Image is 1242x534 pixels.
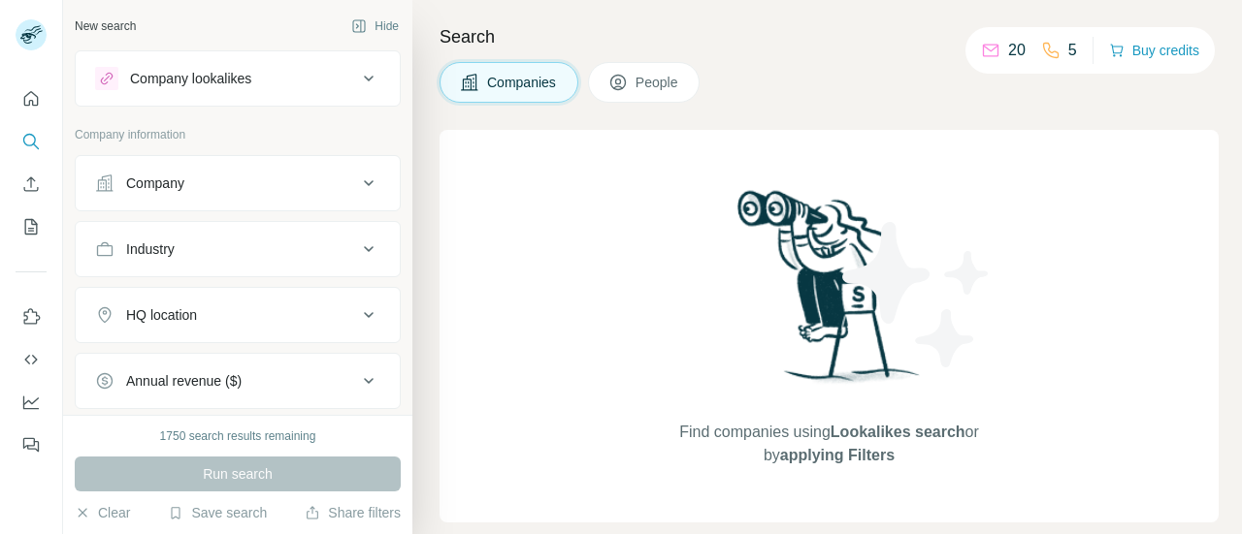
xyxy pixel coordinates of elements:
img: Surfe Illustration - Woman searching with binoculars [729,185,931,401]
button: Dashboard [16,385,47,420]
p: Company information [75,126,401,143]
button: HQ location [76,292,400,338]
div: New search [75,17,136,35]
button: Annual revenue ($) [76,358,400,404]
button: Use Surfe on LinkedIn [16,299,47,334]
img: Surfe Illustration - Stars [830,207,1004,382]
div: Company lookalikes [130,69,251,88]
div: HQ location [126,305,197,325]
button: Enrich CSV [16,167,47,202]
button: Company lookalikes [76,55,400,102]
button: My lists [16,209,47,244]
button: Buy credits [1109,37,1199,64]
button: Feedback [16,427,47,462]
button: Quick start [16,81,47,116]
p: 20 [1008,39,1026,62]
button: Use Surfe API [16,342,47,377]
span: applying Filters [780,447,895,463]
div: Annual revenue ($) [126,371,242,391]
div: Company [126,173,184,193]
button: Industry [76,226,400,272]
h4: Search [440,23,1219,50]
span: People [636,73,680,92]
span: Companies [487,73,558,92]
div: Industry [126,239,175,259]
span: Lookalikes search [831,424,965,440]
button: Search [16,124,47,159]
div: 1750 search results remaining [160,427,316,445]
button: Share filters [305,503,401,522]
p: 5 [1068,39,1077,62]
button: Company [76,160,400,206]
span: Find companies using or by [673,421,984,467]
button: Hide [338,12,412,41]
button: Save search [168,503,267,522]
button: Clear [75,503,130,522]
